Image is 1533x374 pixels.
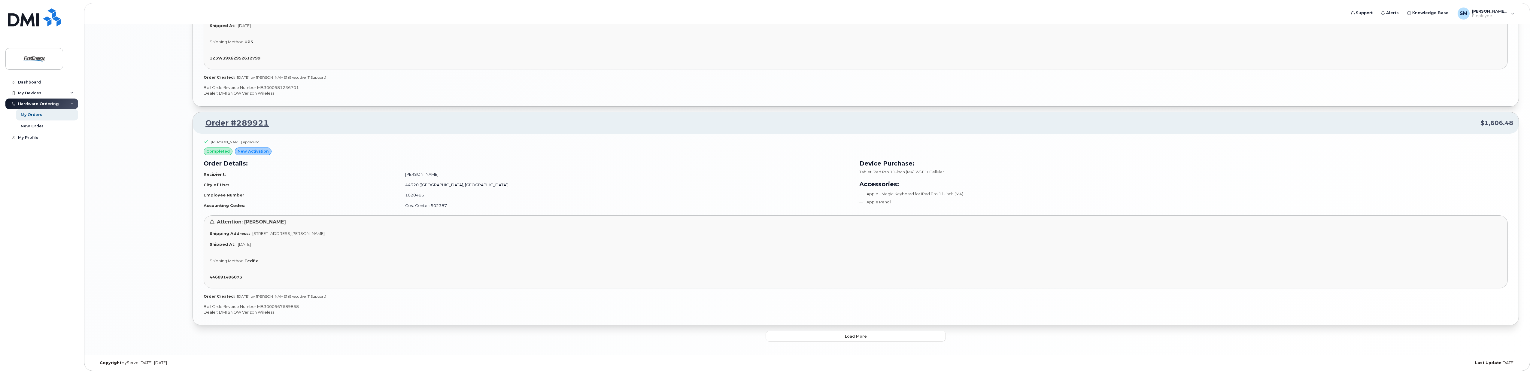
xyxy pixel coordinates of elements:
span: Knowledge Base [1412,10,1449,16]
span: [STREET_ADDRESS][PERSON_NAME] [252,231,325,236]
strong: Accounting Codes: [204,203,245,208]
strong: UPS [244,39,253,44]
iframe: Messenger Launcher [1507,348,1528,369]
span: [DATE] [238,23,251,28]
span: Tablet iPad Pro 11-inch (M4) Wi-Fi + Cellular [859,169,944,174]
h3: Order Details: [204,159,852,168]
div: MyServe [DATE]–[DATE] [95,360,570,365]
strong: Recipient: [204,172,226,177]
li: Apple Pencil [859,199,1508,205]
td: 1020485 [400,190,852,200]
span: [DATE] by [PERSON_NAME] (Executive IT Support) [237,75,326,80]
span: Shipping Method: [210,258,244,263]
td: Cost Center: 502387 [400,200,852,211]
span: Attention: [PERSON_NAME] [217,219,286,225]
strong: Order Created: [204,75,235,80]
div: Stephens, Mack (Executive IT Support) [1453,8,1519,20]
strong: Shipped At: [210,23,235,28]
span: Employee [1472,14,1508,18]
h3: Device Purchase: [859,159,1508,168]
span: [DATE] by [PERSON_NAME] (Executive IT Support) [237,294,326,299]
div: [PERSON_NAME] approved [211,139,260,144]
h3: Accessories: [859,180,1508,189]
span: Support [1356,10,1373,16]
span: [DATE] [238,242,251,247]
a: Order #289921 [198,118,269,129]
span: completed [206,148,230,154]
button: Load more [766,331,946,342]
span: Load more [845,333,867,339]
a: Alerts [1377,7,1403,19]
p: Bell Order/Invoice Number MB3000567689868 [204,304,1508,309]
div: [DATE] [1044,360,1519,365]
span: [PERSON_NAME] (Executive IT Support) [1472,9,1508,14]
span: SM [1460,10,1468,17]
p: Dealer: DMI SNOW Verizon Wireless [204,90,1508,96]
strong: Copyright [100,360,121,365]
a: 446891496073 [210,275,244,279]
td: [PERSON_NAME] [400,169,852,180]
strong: Order Created: [204,294,235,299]
a: 1Z3W39X62952612799 [210,56,263,60]
strong: Employee Number [204,193,244,197]
span: Alerts [1386,10,1399,16]
strong: 446891496073 [210,275,242,279]
strong: 1Z3W39X62952612799 [210,56,260,60]
strong: Shipping Address: [210,231,250,236]
p: Dealer: DMI SNOW Verizon Wireless [204,309,1508,315]
span: $1,606.48 [1480,119,1513,127]
a: Support [1346,7,1377,19]
strong: City of Use: [204,182,229,187]
p: Bell Order/Invoice Number MB3000581236701 [204,85,1508,90]
strong: Shipped At: [210,242,235,247]
a: Knowledge Base [1403,7,1453,19]
strong: Last Update [1475,360,1501,365]
li: Apple - Magic Keyboard for iPad Pro 11‑inch (M4) [859,191,1508,197]
td: 44320 ([GEOGRAPHIC_DATA], [GEOGRAPHIC_DATA]) [400,180,852,190]
span: Shipping Method: [210,39,244,44]
span: New Activation [238,148,269,154]
strong: FedEx [244,258,258,263]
